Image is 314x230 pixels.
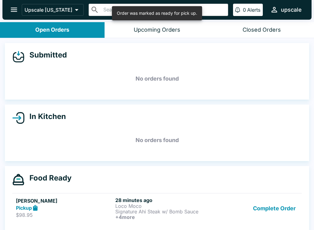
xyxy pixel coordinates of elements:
button: Complete Order [251,197,298,220]
h5: No orders found [12,129,302,151]
h5: [PERSON_NAME] [16,197,113,204]
h6: 28 minutes ago [115,197,212,203]
div: Order was marked as ready for pick up. [117,8,197,18]
p: $98.95 [16,212,113,218]
p: 0 [243,7,246,13]
div: Upcoming Orders [134,26,180,34]
p: Upscale [US_STATE] [25,7,72,13]
input: Search orders by name or phone number [101,6,225,14]
h4: In Kitchen [25,112,66,121]
button: upscale [268,3,304,16]
p: Loco Moco [115,203,212,209]
div: upscale [281,6,302,14]
h4: Submitted [25,50,67,60]
h4: Food Ready [25,173,71,183]
a: [PERSON_NAME]Pickup$98.9528 minutes agoLoco MocoSignature Ahi Steak w/ Bomb Sauce+4moreComplete O... [12,193,302,224]
strong: Pickup [16,205,32,211]
div: Closed Orders [243,26,281,34]
p: Alerts [247,7,260,13]
button: open drawer [6,2,22,18]
div: Open Orders [35,26,69,34]
p: Signature Ahi Steak w/ Bomb Sauce [115,209,212,214]
button: Upscale [US_STATE] [22,4,84,16]
h5: No orders found [12,68,302,90]
h6: + 4 more [115,214,212,220]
